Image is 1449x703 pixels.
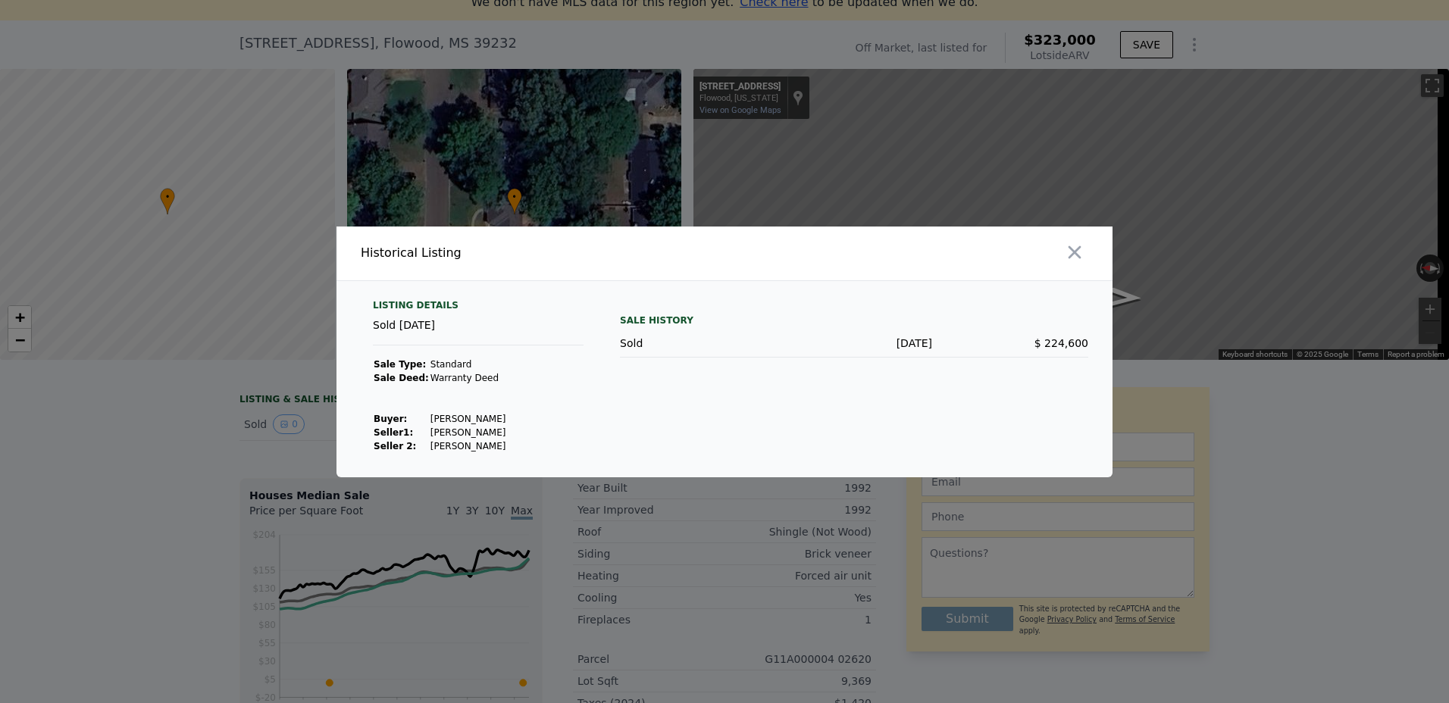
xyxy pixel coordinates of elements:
div: [DATE] [776,336,932,351]
div: Historical Listing [361,244,718,262]
strong: Sale Type: [374,359,426,370]
div: Listing Details [373,299,584,317]
span: $ 224,600 [1034,337,1088,349]
td: Standard [430,358,507,371]
td: [PERSON_NAME] [430,439,507,453]
strong: Seller 2: [374,441,416,451]
div: Sold [620,336,776,351]
strong: Sale Deed: [374,373,429,383]
div: Sale History [620,311,1088,330]
strong: Seller 1 : [374,427,413,438]
td: [PERSON_NAME] [430,412,507,426]
td: [PERSON_NAME] [430,426,507,439]
strong: Buyer : [374,414,407,424]
div: Sold [DATE] [373,317,584,345]
td: Warranty Deed [430,371,507,385]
